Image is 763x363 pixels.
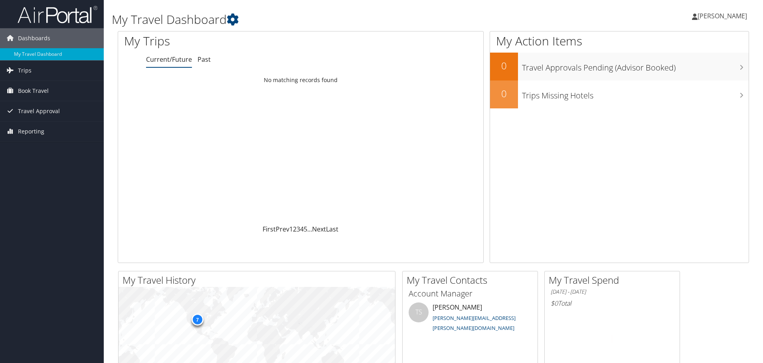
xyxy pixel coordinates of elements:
[18,61,32,80] span: Trips
[304,225,307,233] a: 5
[409,288,532,299] h3: Account Manager
[198,55,211,64] a: Past
[263,225,276,233] a: First
[490,53,749,80] a: 0Travel Approvals Pending (Advisor Booked)
[18,5,97,24] img: airportal-logo.png
[522,58,749,73] h3: Travel Approvals Pending (Advisor Booked)
[18,28,50,48] span: Dashboards
[123,273,395,287] h2: My Travel History
[124,33,325,49] h1: My Trips
[490,87,518,100] h2: 0
[490,59,518,73] h2: 0
[312,225,326,233] a: Next
[276,225,289,233] a: Prev
[300,225,304,233] a: 4
[18,81,49,101] span: Book Travel
[551,299,558,308] span: $0
[326,225,338,233] a: Last
[112,11,541,28] h1: My Travel Dashboard
[18,122,44,141] span: Reporting
[307,225,312,233] span: …
[490,33,749,49] h1: My Action Items
[692,4,755,28] a: [PERSON_NAME]
[293,225,297,233] a: 2
[297,225,300,233] a: 3
[551,299,674,308] h6: Total
[490,80,749,108] a: 0Trips Missing Hotels
[146,55,192,64] a: Current/Future
[433,314,516,332] a: [PERSON_NAME][EMAIL_ADDRESS][PERSON_NAME][DOMAIN_NAME]
[522,86,749,101] h3: Trips Missing Hotels
[698,12,747,20] span: [PERSON_NAME]
[549,273,680,287] h2: My Travel Spend
[191,314,203,326] div: 7
[405,302,536,335] li: [PERSON_NAME]
[551,288,674,296] h6: [DATE] - [DATE]
[409,302,429,322] div: TS
[18,101,60,121] span: Travel Approval
[118,73,483,87] td: No matching records found
[407,273,538,287] h2: My Travel Contacts
[289,225,293,233] a: 1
